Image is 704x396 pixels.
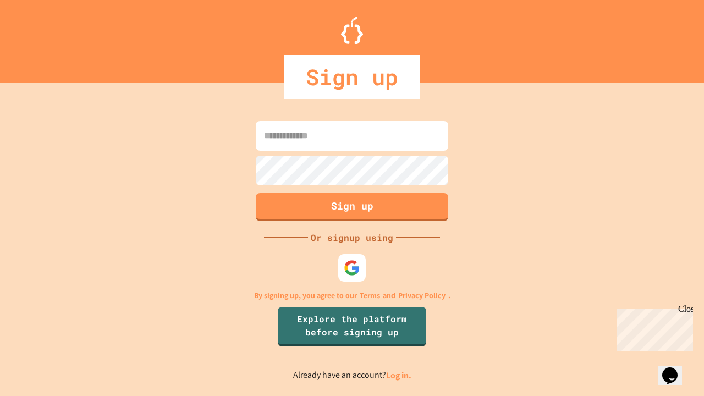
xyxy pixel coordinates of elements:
[613,304,693,351] iframe: chat widget
[4,4,76,70] div: Chat with us now!Close
[308,231,396,244] div: Or signup using
[398,290,446,301] a: Privacy Policy
[360,290,380,301] a: Terms
[386,370,411,381] a: Log in.
[293,369,411,382] p: Already have an account?
[254,290,450,301] p: By signing up, you agree to our and .
[658,352,693,385] iframe: chat widget
[341,16,363,44] img: Logo.svg
[284,55,420,99] div: Sign up
[278,307,426,346] a: Explore the platform before signing up
[256,193,448,221] button: Sign up
[344,260,360,276] img: google-icon.svg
